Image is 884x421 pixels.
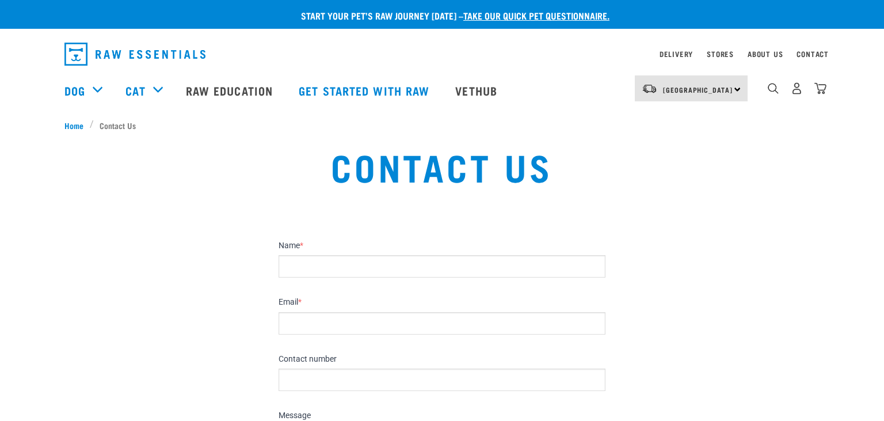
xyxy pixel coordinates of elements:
[174,67,287,113] a: Raw Education
[279,297,605,308] label: Email
[64,119,83,131] span: Home
[279,411,605,421] label: Message
[64,119,820,131] nav: breadcrumbs
[660,52,693,56] a: Delivery
[768,83,779,94] img: home-icon-1@2x.png
[287,67,444,113] a: Get started with Raw
[463,13,609,18] a: take our quick pet questionnaire.
[64,119,90,131] a: Home
[791,82,803,94] img: user.png
[279,354,605,365] label: Contact number
[64,82,85,99] a: Dog
[707,52,734,56] a: Stores
[797,52,829,56] a: Contact
[279,241,605,251] label: Name
[642,84,657,94] img: van-moving.png
[814,82,826,94] img: home-icon@2x.png
[168,145,716,187] h1: Contact Us
[748,52,783,56] a: About Us
[444,67,512,113] a: Vethub
[55,38,829,70] nav: dropdown navigation
[125,82,145,99] a: Cat
[64,43,205,66] img: Raw Essentials Logo
[663,88,733,92] span: [GEOGRAPHIC_DATA]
